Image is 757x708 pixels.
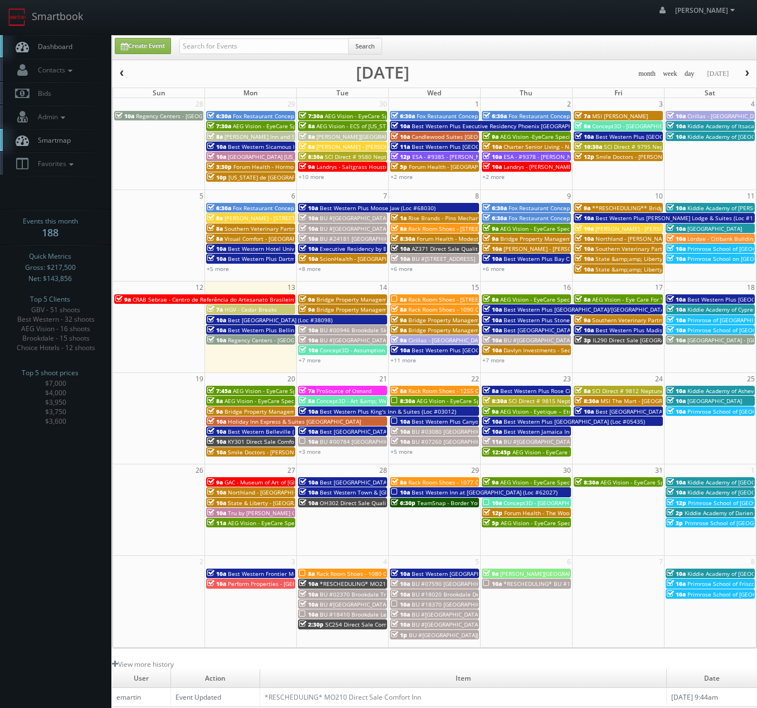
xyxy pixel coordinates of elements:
span: Best Western Plus Bellingham (Loc #48188) [228,326,345,334]
span: 11a [483,438,502,445]
span: 9a [575,316,590,324]
span: 10a [299,235,318,243]
button: Search [348,38,382,55]
span: Contacts [32,65,75,75]
span: 10a [667,133,686,140]
span: 7a [207,305,223,313]
span: AEG Vision - EyeCare Specialties of [US_STATE] – Southwest Orlando Eye Care [233,122,440,130]
span: 10a [207,499,226,507]
span: 8a [483,295,499,303]
span: 10a [207,316,226,324]
span: 8a [299,143,315,151]
span: Best Western Plus [GEOGRAPHIC_DATA] (Loc #35038) [412,143,553,151]
span: 8a [207,225,223,232]
span: Best Western Plus Executive Residency Phoenix [GEOGRAPHIC_DATA] (Loc #03167) [412,122,632,130]
span: 10a [299,255,318,263]
span: 10a [667,255,686,263]
span: 10a [667,225,686,232]
span: Bridge Property Management - [GEOGRAPHIC_DATA] at [GEOGRAPHIC_DATA] [224,408,427,415]
span: 11a [391,143,410,151]
a: +7 more [482,356,505,364]
span: 8a [299,122,315,130]
span: 7a [299,387,315,395]
span: Best [GEOGRAPHIC_DATA] (Loc #43029) [320,428,424,435]
span: 10a [667,122,686,130]
span: 10a [483,305,502,313]
span: 10a [299,204,318,212]
span: 8:30a [483,397,507,405]
span: Northland - [PERSON_NAME] Commons [595,235,700,243]
span: 6:30a [391,112,415,120]
span: 9a [299,295,315,303]
span: SCI Direct # 9812 Neptune Society of [GEOGRAPHIC_DATA] [592,387,748,395]
span: Best Western Plus Madison (Loc #10386) [595,326,705,334]
span: 10a [575,265,594,273]
span: 10a [483,346,502,354]
span: 9a [207,478,223,486]
span: 8a [299,397,315,405]
span: Fox Restaurant Concepts - Culinary Dropout - Tempe [509,214,648,222]
span: [GEOGRAPHIC_DATA] [US_STATE] Dells [228,153,329,161]
span: 10a [667,408,686,415]
span: Best Western Plus Stoneridge Inn & Conference Centre (Loc #66085) [504,316,687,324]
span: [US_STATE] de [GEOGRAPHIC_DATA] - [GEOGRAPHIC_DATA] [228,173,382,181]
span: Rise Brands - Pins Mechanical [PERSON_NAME] [408,214,534,222]
button: week [659,67,681,81]
span: Executive Residency by Best Western [GEOGRAPHIC_DATA] (Loc #61103) [320,245,512,253]
span: [PERSON_NAME] - [PERSON_NAME] Columbus Circle [316,143,454,151]
span: AEG Vision - EyeCare Specialties of [US_STATE] – Eyeworks of San Mateo Optometry [417,397,640,405]
span: 6:30a [207,112,231,120]
span: Best Western Plus Dartmouth Hotel & Suites (Loc #65013) [228,255,384,263]
a: +2 more [390,173,413,181]
span: AZ371 Direct Sale Quality Inn [GEOGRAPHIC_DATA] [412,245,547,253]
input: Search for Events [179,38,349,54]
span: 10a [575,214,594,222]
span: 3p [575,336,591,344]
span: Kiddie Academy of Itsaca [687,122,754,130]
span: Bids [32,89,51,98]
span: 7:30a [207,122,231,130]
span: Forum Health - Hormones by Design - New Braunfels Clinic [233,163,392,171]
span: MSI [PERSON_NAME] [592,112,648,120]
span: 6:30a [483,112,507,120]
a: +10 more [299,173,324,181]
span: Northland - [GEOGRAPHIC_DATA] 21 [228,488,323,496]
span: 10a [299,478,318,486]
span: 8:30a [575,478,599,486]
span: 10a [207,438,226,445]
span: 10a [391,133,410,140]
span: 6:30a [483,204,507,212]
span: Best [GEOGRAPHIC_DATA][PERSON_NAME] (Loc #32091) [595,408,744,415]
span: 10a [667,112,686,120]
span: ScionHealth - [GEOGRAPHIC_DATA] [320,255,412,263]
span: 10a [207,488,226,496]
span: Fox Restaurant Concepts - Culinary Dropout - [GEOGRAPHIC_DATA] [509,112,685,120]
span: Davlyn Investments - Sedona Apartments [504,346,614,354]
span: 10a [667,245,686,253]
span: 10a [207,418,226,425]
span: 10a [483,316,502,324]
span: 8a [207,214,223,222]
span: ESA - #9378 - [PERSON_NAME] [504,153,585,161]
span: 10a [575,245,594,253]
span: BU #[STREET_ADDRESS] [412,255,475,263]
a: Create Event [115,38,171,54]
span: 9a [483,133,499,140]
span: Best Western Inn at [GEOGRAPHIC_DATA] (Loc #62027) [412,488,558,496]
span: 10a [207,245,226,253]
span: 10a [299,336,318,344]
span: 10a [483,255,502,263]
span: 10a [299,438,318,445]
span: 8a [299,133,315,140]
span: Best Western Jamaica Inn (Loc #33141) [504,428,609,435]
span: Favorites [32,159,76,168]
span: Landrys - [PERSON_NAME] [PERSON_NAME] (shoot 2) [504,163,644,171]
span: Bridge Property Management - Haven at [GEOGRAPHIC_DATA] [408,326,574,334]
span: 10a [391,255,410,263]
span: 9a [391,326,407,334]
span: Best Western Hotel Universel Drummondville (Loc #67019) [228,245,386,253]
span: SCI Direct # 9795 Neptune Society of Chico [604,143,720,151]
span: AEG Vision - EyeCare Specialties of [US_STATE] – Family Vision Care Center [224,397,423,405]
span: 10a [299,428,318,435]
span: 10a [483,143,502,151]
